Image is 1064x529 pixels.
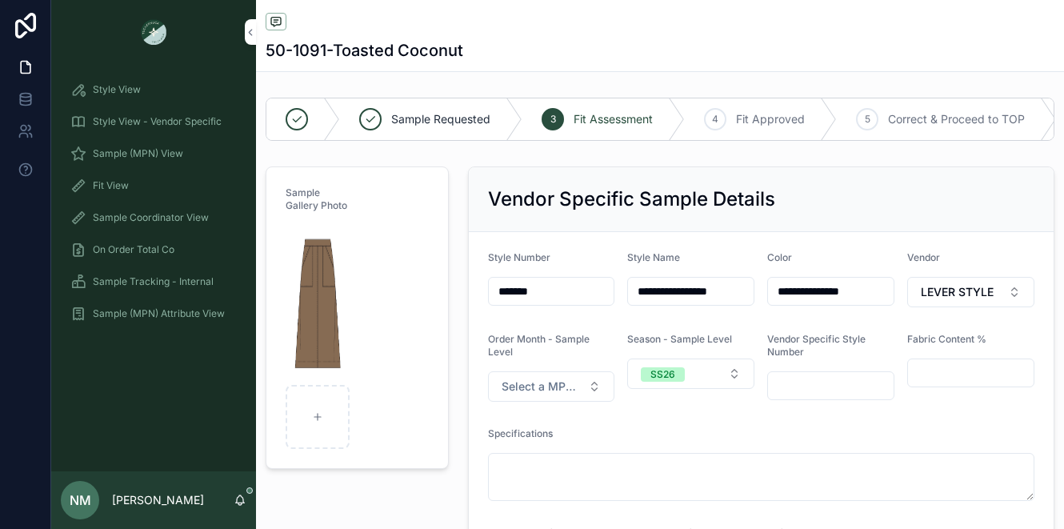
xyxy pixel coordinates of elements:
div: scrollable content [51,64,256,349]
span: Style Name [627,251,680,263]
a: Sample (MPN) Attribute View [61,299,246,328]
span: Specifications [488,427,553,439]
span: Sample (MPN) View [93,147,183,160]
span: Sample (MPN) Attribute View [93,307,225,320]
span: Color [767,251,792,263]
a: On Order Total Co [61,235,246,264]
button: Select Button [907,277,1034,307]
span: Vendor [907,251,940,263]
p: [PERSON_NAME] [112,492,204,508]
span: Order Month - Sample Level [488,333,590,358]
span: Style Number [488,251,550,263]
span: NM [70,491,91,510]
a: Sample Coordinator View [61,203,246,232]
span: On Order Total Co [93,243,174,256]
span: Fit View [93,179,129,192]
button: Select Button [627,359,754,389]
span: Vendor Specific Style Number [767,333,866,358]
span: Sample Tracking - Internal [93,275,214,288]
span: Fit Approved [736,111,805,127]
span: Fit Assessment [574,111,653,127]
button: Select Button [488,371,615,402]
span: LEVER STYLE [921,284,994,300]
span: 5 [865,113,870,126]
h2: Vendor Specific Sample Details [488,186,775,212]
span: Style View - Vendor Specific [93,115,222,128]
img: App logo [141,19,166,45]
span: Select a MPN LEVEL ORDER MONTH [502,379,582,395]
span: 3 [550,113,556,126]
span: Sample Coordinator View [93,211,209,224]
a: Sample Tracking - Internal [61,267,246,296]
img: Screenshot-2025-07-14-at-4.55.51-PM.png [286,225,350,379]
span: Sample Requested [391,111,490,127]
span: 4 [712,113,718,126]
a: Style View [61,75,246,104]
span: Season - Sample Level [627,333,732,345]
span: Sample Gallery Photo [286,186,347,211]
span: Style View [93,83,141,96]
h1: 50-1091-Toasted Coconut [266,39,463,62]
a: Style View - Vendor Specific [61,107,246,136]
div: SS26 [650,367,675,382]
span: Fabric Content % [907,333,986,345]
a: Fit View [61,171,246,200]
a: Sample (MPN) View [61,139,246,168]
span: Correct & Proceed to TOP [888,111,1025,127]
